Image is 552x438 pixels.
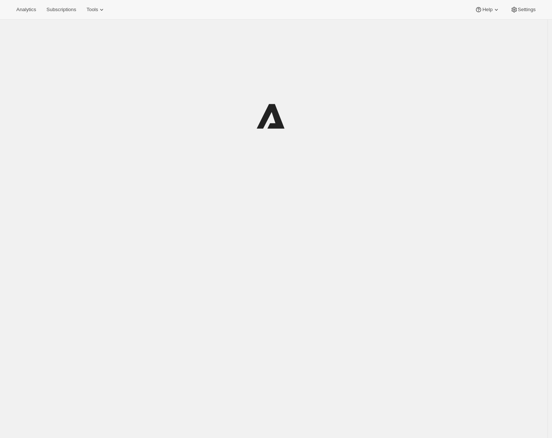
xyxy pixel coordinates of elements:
button: Help [470,4,504,15]
span: Analytics [16,7,36,13]
span: Help [482,7,492,13]
button: Tools [82,4,110,15]
span: Settings [518,7,536,13]
span: Tools [86,7,98,13]
button: Subscriptions [42,4,80,15]
span: Subscriptions [46,7,76,13]
button: Analytics [12,4,40,15]
button: Settings [506,4,540,15]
